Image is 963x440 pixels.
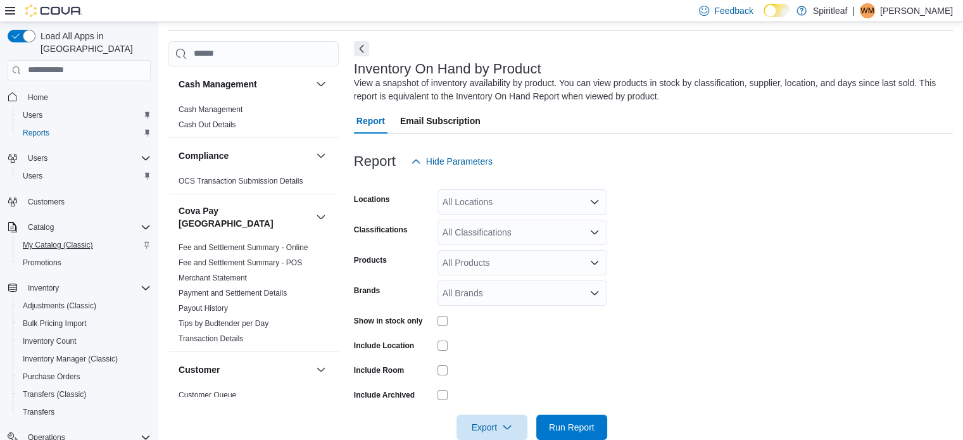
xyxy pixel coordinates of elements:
button: Home [3,88,156,106]
span: Home [28,92,48,103]
span: Transaction Details [179,334,243,344]
span: Users [28,153,47,163]
button: My Catalog (Classic) [13,236,156,254]
button: Catalog [23,220,59,235]
span: Catalog [28,222,54,232]
span: Export [464,415,520,440]
a: OCS Transaction Submission Details [179,177,303,185]
a: Adjustments (Classic) [18,298,101,313]
span: OCS Transaction Submission Details [179,176,303,186]
a: Reports [18,125,54,141]
button: Catalog [3,218,156,236]
a: Inventory Manager (Classic) [18,351,123,367]
button: Transfers (Classic) [13,386,156,403]
span: Adjustments (Classic) [18,298,151,313]
span: Transfers (Classic) [18,387,151,402]
span: Cash Out Details [179,120,236,130]
label: Products [354,255,387,265]
h3: Report [354,154,396,169]
span: Fee and Settlement Summary - POS [179,258,302,268]
a: Transfers [18,405,60,420]
button: Inventory Count [13,332,156,350]
a: Customers [23,194,70,210]
span: Inventory Manager (Classic) [23,354,118,364]
span: My Catalog (Classic) [23,240,93,250]
span: Feedback [714,4,753,17]
button: Reports [13,124,156,142]
button: Export [456,415,527,440]
a: Fee and Settlement Summary - POS [179,258,302,267]
button: Inventory [3,279,156,297]
button: Next [354,41,369,56]
span: Adjustments (Classic) [23,301,96,311]
div: View a snapshot of inventory availability by product. You can view products in stock by classific... [354,77,947,103]
label: Brands [354,286,380,296]
span: Reports [23,128,49,138]
span: Home [23,89,151,105]
p: | [852,3,855,18]
button: Inventory [23,280,64,296]
p: [PERSON_NAME] [880,3,953,18]
span: Users [18,168,151,184]
span: WM [860,3,874,18]
p: Spiritleaf [813,3,847,18]
a: My Catalog (Classic) [18,237,98,253]
label: Include Room [354,365,404,375]
span: Load All Apps in [GEOGRAPHIC_DATA] [35,30,151,55]
span: Bulk Pricing Import [18,316,151,331]
a: Cash Out Details [179,120,236,129]
button: Compliance [179,149,311,162]
a: Users [18,168,47,184]
button: Cash Management [313,77,329,92]
span: Users [23,171,42,181]
span: Cash Management [179,104,242,115]
a: Payment and Settlement Details [179,289,287,298]
button: Adjustments (Classic) [13,297,156,315]
div: Compliance [168,173,339,194]
a: Purchase Orders [18,369,85,384]
h3: Inventory On Hand by Product [354,61,541,77]
button: Cova Pay [GEOGRAPHIC_DATA] [179,204,311,230]
span: Inventory [28,283,59,293]
label: Include Archived [354,390,415,400]
a: Tips by Budtender per Day [179,319,268,328]
span: Users [18,108,151,123]
button: Hide Parameters [406,149,498,174]
span: Tips by Budtender per Day [179,318,268,329]
button: Customers [3,192,156,211]
button: Transfers [13,403,156,421]
span: Payout History [179,303,228,313]
span: Inventory [23,280,151,296]
label: Show in stock only [354,316,423,326]
button: Compliance [313,148,329,163]
div: Customer [168,387,339,408]
span: Transfers [23,407,54,417]
button: Run Report [536,415,607,440]
span: Transfers [18,405,151,420]
span: Payment and Settlement Details [179,288,287,298]
a: Fee and Settlement Summary - Online [179,243,308,252]
button: Promotions [13,254,156,272]
label: Locations [354,194,390,204]
button: Customer [179,363,311,376]
span: Inventory Count [23,336,77,346]
h3: Compliance [179,149,229,162]
span: Customers [28,197,65,207]
button: Cova Pay [GEOGRAPHIC_DATA] [313,210,329,225]
a: Customer Queue [179,391,236,399]
span: Users [23,110,42,120]
button: Open list of options [589,288,600,298]
a: Transaction Details [179,334,243,343]
span: Promotions [23,258,61,268]
span: Transfers (Classic) [23,389,86,399]
span: Inventory Count [18,334,151,349]
label: Classifications [354,225,408,235]
button: Users [13,167,156,185]
span: Fee and Settlement Summary - Online [179,242,308,253]
span: Bulk Pricing Import [23,318,87,329]
span: Purchase Orders [18,369,151,384]
div: Cova Pay [GEOGRAPHIC_DATA] [168,240,339,351]
img: Cova [25,4,82,17]
span: Purchase Orders [23,372,80,382]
